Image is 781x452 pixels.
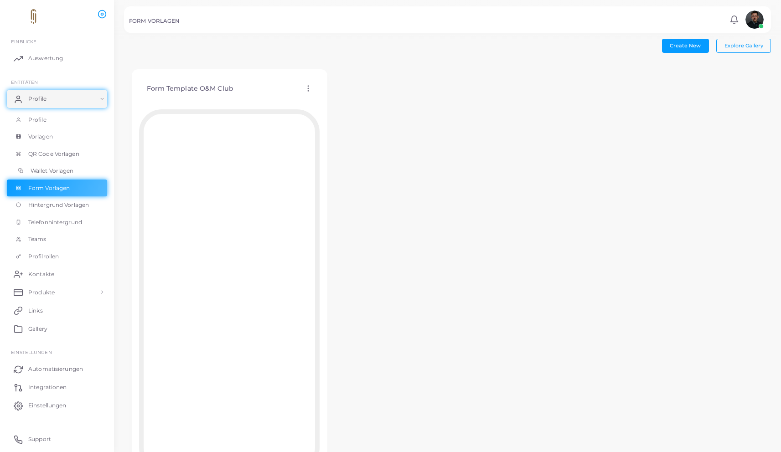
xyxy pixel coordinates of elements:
[724,42,763,49] span: Explore Gallery
[28,150,79,158] span: QR Code Vorlagen
[7,196,107,214] a: Hintergrund Vorlagen
[28,133,53,141] span: Vorlagen
[28,116,47,124] span: Profile
[31,167,74,175] span: Wallet Vorlagen
[743,10,766,29] a: avatar
[28,218,82,226] span: Telefonhintergrund
[28,365,83,373] span: Automatisierungen
[670,42,701,49] span: Create New
[7,360,107,378] a: Automatisierungen
[7,145,107,163] a: QR Code Vorlagen
[662,39,709,52] button: Create New
[11,39,36,44] span: EINBLICKE
[7,265,107,283] a: Kontakte
[7,49,107,67] a: Auswertung
[28,401,66,410] span: Einstellungen
[11,349,52,355] span: Einstellungen
[28,184,70,192] span: Form Vorlagen
[11,79,38,85] span: ENTITÄTEN
[7,90,107,108] a: Profile
[7,396,107,415] a: Einstellungen
[28,201,89,209] span: Hintergrund Vorlagen
[7,128,107,145] a: Vorlagen
[7,319,107,338] a: Gallery
[28,252,59,261] span: Profilrollen
[28,235,47,243] span: Teams
[7,378,107,396] a: Integrationen
[716,39,771,52] button: Explore Gallery
[7,248,107,265] a: Profilrollen
[28,54,63,62] span: Auswertung
[7,214,107,231] a: Telefonhintergrund
[28,270,54,278] span: Kontakte
[7,111,107,128] a: Profile
[28,95,47,103] span: Profile
[28,435,51,443] span: Support
[7,162,107,180] a: Wallet Vorlagen
[147,85,233,92] h4: Form Template O&M Club
[8,9,59,26] img: logo
[7,283,107,301] a: Produkte
[28,288,55,297] span: Produkte
[28,383,67,391] span: Integrationen
[7,180,107,197] a: Form Vorlagen
[129,18,180,24] h5: FORM VORLAGEN
[7,430,107,448] a: Support
[28,325,47,333] span: Gallery
[7,231,107,248] a: Teams
[745,10,764,29] img: avatar
[7,301,107,319] a: Links
[28,307,43,315] span: Links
